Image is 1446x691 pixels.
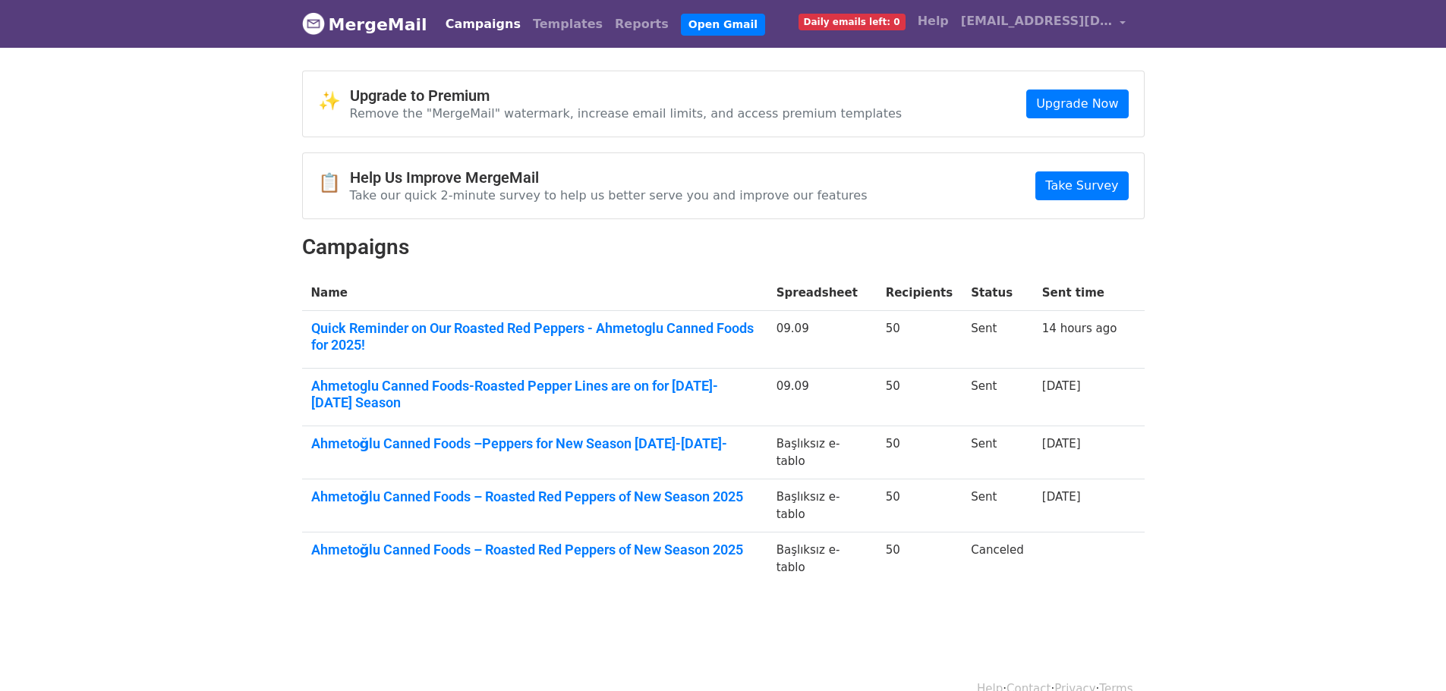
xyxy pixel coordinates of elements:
td: Sent [962,479,1033,532]
span: ✨ [318,90,350,112]
span: 📋 [318,172,350,194]
p: Take our quick 2-minute survey to help us better serve you and improve our features [350,187,868,203]
a: Take Survey [1035,171,1128,200]
th: Spreadsheet [767,275,877,311]
a: Ahmetoğlu Canned Foods – Roasted Red Peppers of New Season 2025 [311,542,758,558]
h2: Campaigns [302,234,1145,260]
a: Ahmetoğlu Canned Foods –Peppers for New Season [DATE]-[DATE]- [311,435,758,452]
td: Başlıksız e-tablo [767,479,877,532]
h4: Upgrade to Premium [350,86,903,105]
td: 50 [877,479,962,532]
a: [DATE] [1042,437,1081,451]
th: Recipients [877,275,962,311]
p: Remove the "MergeMail" watermark, increase email limits, and access premium templates [350,105,903,121]
a: Daily emails left: 0 [792,6,912,36]
a: Ahmetoglu Canned Foods-Roasted Pepper Lines are on for [DATE]-[DATE] Season [311,378,758,410]
span: [EMAIL_ADDRESS][DOMAIN_NAME] [961,12,1113,30]
th: Status [962,275,1033,311]
td: 50 [877,532,962,586]
a: Quick Reminder on Our Roasted Red Peppers - Ahmetoglu Canned Foods for 2025! [311,320,758,353]
a: Help [912,6,955,36]
img: MergeMail logo [302,12,325,35]
a: [DATE] [1042,379,1081,393]
a: Ahmetoğlu Canned Foods – Roasted Red Peppers of New Season 2025 [311,488,758,505]
a: [DATE] [1042,490,1081,504]
td: Sent [962,426,1033,479]
a: 14 hours ago [1042,322,1117,335]
a: Open Gmail [681,14,765,36]
td: Canceled [962,532,1033,586]
td: 50 [877,311,962,369]
a: Upgrade Now [1026,90,1128,118]
th: Sent time [1033,275,1126,311]
a: Campaigns [439,9,527,39]
h4: Help Us Improve MergeMail [350,168,868,187]
td: Başlıksız e-tablo [767,426,877,479]
th: Name [302,275,767,311]
td: 50 [877,426,962,479]
td: Sent [962,369,1033,426]
a: Reports [609,9,675,39]
td: 09.09 [767,311,877,369]
span: Daily emails left: 0 [799,14,906,30]
td: Başlıksız e-tablo [767,532,877,586]
a: Templates [527,9,609,39]
td: 09.09 [767,369,877,426]
a: MergeMail [302,8,427,40]
a: [EMAIL_ADDRESS][DOMAIN_NAME] [955,6,1133,42]
td: Sent [962,311,1033,369]
td: 50 [877,369,962,426]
